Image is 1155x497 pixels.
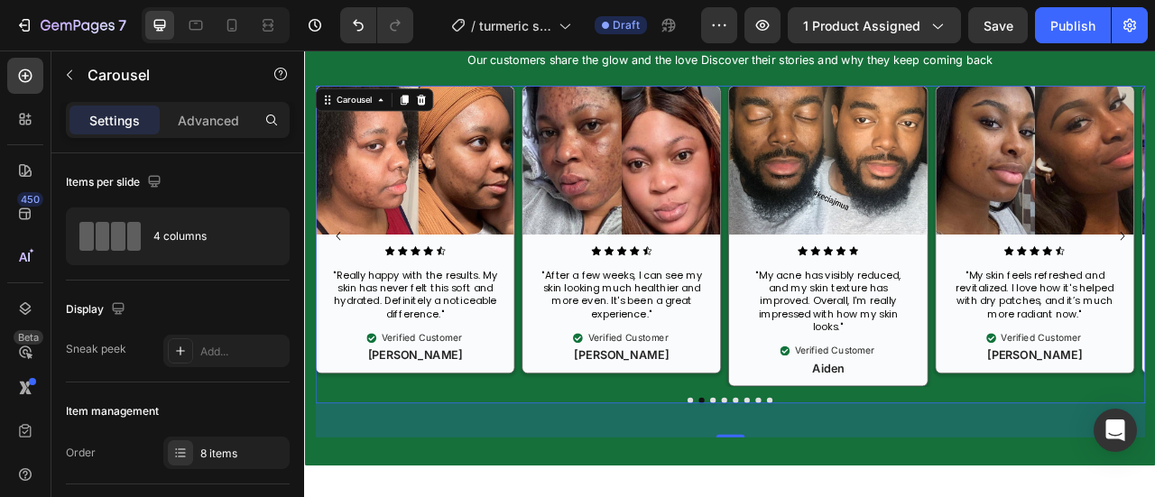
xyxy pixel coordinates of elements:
[14,330,43,345] div: Beta
[118,14,126,36] p: 7
[559,277,772,359] p: "My acne has visibly reduced, and my skin texture has improved. Overall, I'm really impressed wit...
[487,441,494,448] button: Dot
[66,403,159,419] div: Item management
[545,441,552,448] button: Dot
[1050,16,1095,35] div: Publish
[178,111,239,130] p: Advanced
[304,51,1155,497] iframe: Design area
[788,7,961,43] button: 1 product assigned
[886,356,988,374] p: Verified Customer
[34,277,246,343] p: "Really happy with the results. My skin has never felt this soft and hydrated. Definitely a notic...
[984,18,1013,33] span: Save
[588,441,596,448] button: Dot
[516,441,523,448] button: Dot
[559,441,567,448] button: Dot
[66,445,96,461] div: Order
[623,373,725,391] p: Verified Customer
[88,64,241,86] p: Carousel
[17,192,43,207] div: 450
[14,45,266,234] img: gempages_581869071591539427-eb7ab6d6-9a09-4384-b691-2547dfcdce4f.jpg
[36,54,89,70] div: Carousel
[1026,221,1055,250] button: Carousel Next Arrow
[479,16,551,35] span: turmeric soap
[89,111,140,130] p: Settings
[540,45,791,234] img: gempages_581869071591539427-9f01e43b-a4b3-41f9-9e47-e64598be675c.jpg
[277,45,529,234] img: gempages_581869071591539427-f2c77da1-1ee6-43d9-806d-3417225ed221.jpg
[1094,409,1137,452] div: Open Intercom Messenger
[802,45,1054,234] img: gempages_581869071591539427-96702a2f-2578-4e60-b7d8-b53664a5c0da.jpg
[822,277,1034,343] p: "My skin feels refreshed and revitalized. I love how it's helped with dry patches, and it’s much ...
[531,441,538,448] button: Dot
[541,395,790,414] p: Aiden
[200,446,285,462] div: 8 items
[153,216,263,257] div: 4 columns
[471,16,476,35] span: /
[16,378,264,397] p: [PERSON_NAME]
[66,298,129,322] div: Display
[1035,7,1111,43] button: Publish
[7,7,134,43] button: 7
[97,356,199,374] p: Verified Customer
[613,17,640,33] span: Draft
[803,16,920,35] span: 1 product assigned
[502,441,509,448] button: Dot
[360,356,462,374] p: Verified Customer
[28,221,57,250] button: Carousel Back Arrow
[66,170,165,195] div: Items per slide
[340,7,413,43] div: Undo/Redo
[200,344,285,360] div: Add...
[297,277,509,343] p: "After a few weeks, I can see my skin looking much healthier and more even. It's been a great exp...
[66,341,126,357] div: Sneak peek
[279,378,527,397] p: [PERSON_NAME]
[574,441,581,448] button: Dot
[968,7,1028,43] button: Save
[804,378,1052,397] p: [PERSON_NAME]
